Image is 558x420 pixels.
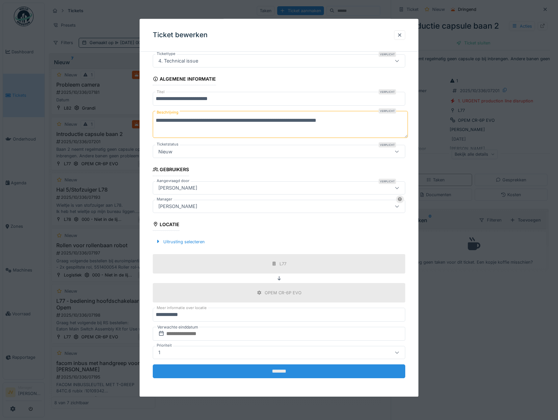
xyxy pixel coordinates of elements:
div: 4. Technical issue [156,58,201,65]
div: Verplicht [379,90,396,95]
div: Uitrusting selecteren [153,237,207,246]
label: Manager [155,197,173,202]
label: Tickettype [155,51,177,57]
label: Verwachte einddatum [157,324,199,331]
div: Nieuw [156,148,175,155]
label: Meer informatie over locatie [155,305,208,311]
div: Verplicht [379,143,396,148]
div: Gebruikers [153,165,189,176]
div: Verplicht [379,109,396,114]
div: Verplicht [379,179,396,184]
div: Algemene informatie [153,74,216,86]
label: Beschrijving [155,109,180,117]
div: 1 [156,349,163,356]
div: L77 [279,261,286,267]
div: Verplicht [379,52,396,57]
label: Titel [155,90,166,95]
h3: Ticket bewerken [153,31,208,39]
div: Locatie [153,220,180,231]
label: Prioriteit [155,343,173,348]
label: Aangevraagd door [155,178,191,184]
div: [PERSON_NAME] [156,203,200,210]
div: [PERSON_NAME] [156,184,200,192]
div: OPEM CR-6P EVO [265,290,302,296]
label: Ticketstatus [155,142,180,147]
